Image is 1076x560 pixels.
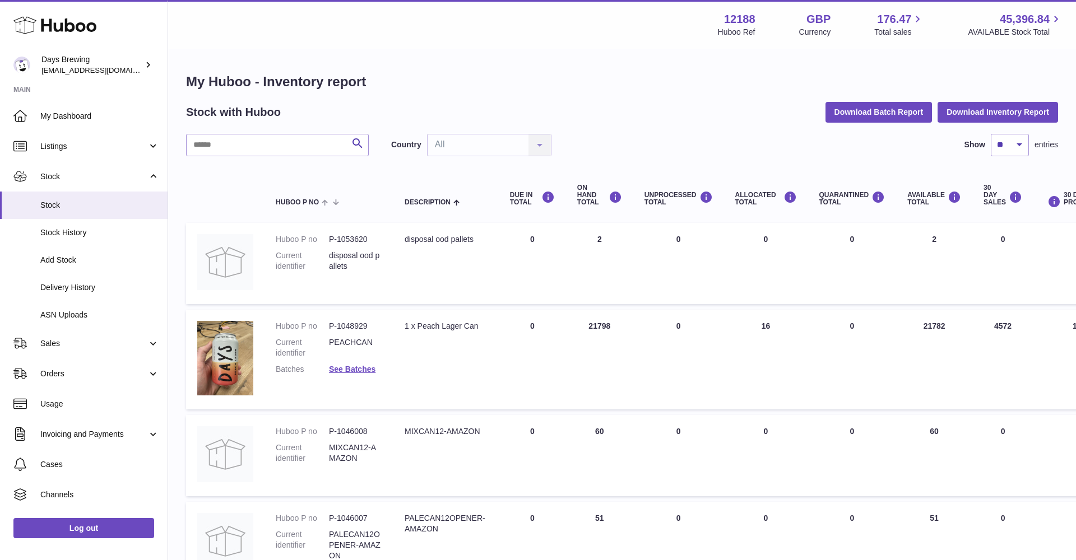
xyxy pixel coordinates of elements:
[896,310,972,409] td: 21782
[329,442,382,464] dd: MIXCAN12-AMAZON
[1035,139,1058,150] span: entries
[329,234,382,245] dd: P-1053620
[276,442,329,464] dt: Current identifier
[510,191,555,206] div: DUE IN TOTAL
[405,234,488,245] div: disposal ood pallets
[329,337,382,358] dd: PEACHCAN
[896,415,972,496] td: 60
[40,255,159,265] span: Add Stock
[329,365,375,374] a: See Batches
[329,250,382,272] dd: disposal ood pallets
[276,426,329,437] dt: Huboo P no
[799,27,831,38] div: Currency
[724,223,808,304] td: 0
[329,513,382,524] dd: P-1046007
[972,310,1033,409] td: 4572
[276,337,329,358] dt: Current identifier
[633,310,724,409] td: 0
[907,191,961,206] div: AVAILABLE Total
[874,12,924,38] a: 176.47 Total sales
[197,426,253,482] img: product image
[197,234,253,290] img: product image
[405,199,451,206] span: Description
[41,66,165,74] span: [EMAIL_ADDRESS][DOMAIN_NAME]
[329,426,382,437] dd: P-1046008
[825,102,933,122] button: Download Batch Report
[40,338,147,349] span: Sales
[405,426,488,437] div: MIXCAN12-AMAZON
[850,514,854,522] span: 0
[276,513,329,524] dt: Huboo P no
[40,459,159,470] span: Cases
[40,368,147,379] span: Orders
[499,310,566,409] td: 0
[724,415,808,496] td: 0
[499,223,566,304] td: 0
[13,57,30,73] img: victoria@daysbrewing.com
[40,310,159,320] span: ASN Uploads
[850,321,854,330] span: 0
[405,513,488,534] div: PALECAN12OPENER-AMAZON
[40,489,159,500] span: Channels
[186,105,281,120] h2: Stock with Huboo
[276,234,329,245] dt: Huboo P no
[968,12,1063,38] a: 45,396.84 AVAILABLE Stock Total
[566,415,633,496] td: 60
[577,184,622,207] div: ON HAND Total
[968,27,1063,38] span: AVAILABLE Stock Total
[724,310,808,409] td: 16
[644,191,713,206] div: UNPROCESSED Total
[819,191,885,206] div: QUARANTINED Total
[276,321,329,332] dt: Huboo P no
[40,227,159,238] span: Stock History
[276,199,319,206] span: Huboo P no
[972,415,1033,496] td: 0
[405,321,488,332] div: 1 x Peach Lager Can
[850,427,854,436] span: 0
[874,27,924,38] span: Total sales
[40,429,147,440] span: Invoicing and Payments
[40,282,159,293] span: Delivery History
[566,310,633,409] td: 21798
[724,12,755,27] strong: 12188
[276,364,329,375] dt: Batches
[40,171,147,182] span: Stock
[40,399,159,409] span: Usage
[896,223,972,304] td: 2
[566,223,633,304] td: 2
[391,139,421,150] label: Country
[735,191,797,206] div: ALLOCATED Total
[877,12,911,27] span: 176.47
[972,223,1033,304] td: 0
[938,102,1058,122] button: Download Inventory Report
[40,141,147,152] span: Listings
[984,184,1022,207] div: 30 DAY SALES
[499,415,566,496] td: 0
[850,235,854,244] span: 0
[1000,12,1050,27] span: 45,396.84
[718,27,755,38] div: Huboo Ref
[186,73,1058,91] h1: My Huboo - Inventory report
[41,54,142,76] div: Days Brewing
[964,139,985,150] label: Show
[197,321,253,395] img: product image
[633,415,724,496] td: 0
[40,111,159,122] span: My Dashboard
[40,200,159,211] span: Stock
[13,518,154,538] a: Log out
[633,223,724,304] td: 0
[806,12,831,27] strong: GBP
[276,250,329,272] dt: Current identifier
[329,321,382,332] dd: P-1048929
